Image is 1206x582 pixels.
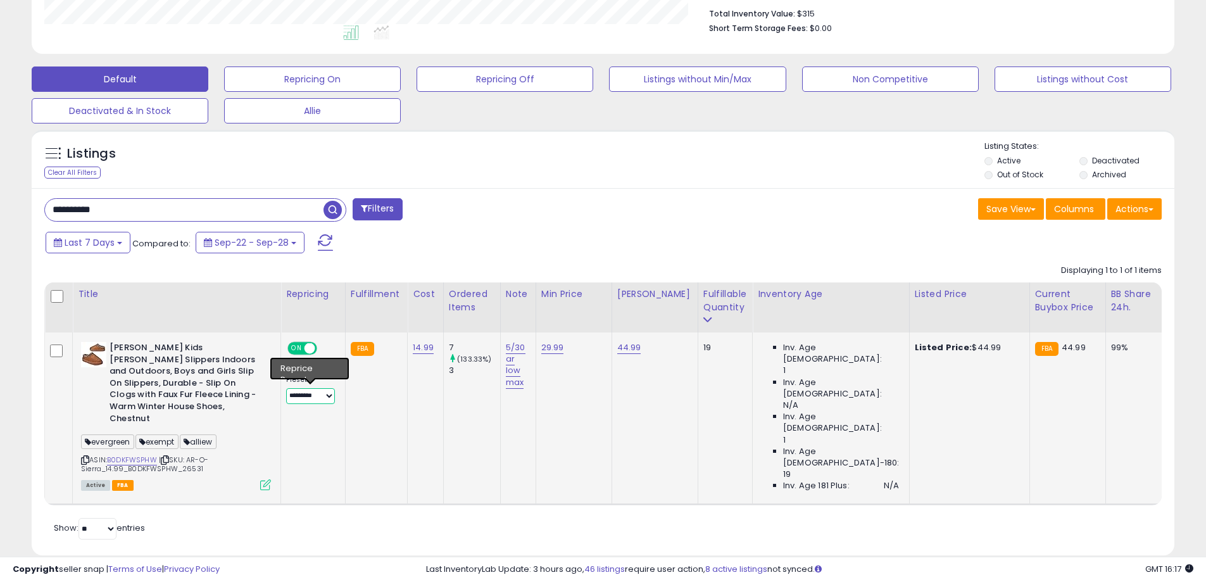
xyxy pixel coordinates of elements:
a: 46 listings [584,563,625,575]
div: BB Share 24h. [1111,288,1157,314]
span: N/A [783,400,798,411]
small: (133.33%) [457,354,491,364]
button: Allie [224,98,401,123]
label: Out of Stock [997,169,1043,180]
button: Non Competitive [802,66,979,92]
button: Sep-22 - Sep-28 [196,232,305,253]
small: FBA [351,342,374,356]
div: Win BuyBox * [286,362,336,373]
strong: Copyright [13,563,59,575]
small: FBA [1035,342,1058,356]
div: Repricing [286,288,340,301]
div: Cost [413,288,438,301]
b: Total Inventory Value: [709,8,795,19]
span: exempt [135,434,179,449]
span: 2025-10-9 16:17 GMT [1145,563,1193,575]
span: evergreen [81,434,134,449]
span: Inv. Age [DEMOGRAPHIC_DATA]: [783,377,899,400]
img: 41zqNXdk7EL._SL40_.jpg [81,342,106,367]
div: Ordered Items [449,288,495,314]
span: | SKU: AR-O-Sierra_14.99_B0DKFWSPHW_26531 [81,455,208,474]
p: Listing States: [984,141,1174,153]
div: Inventory Age [758,288,903,301]
span: OFF [315,343,336,354]
button: Default [32,66,208,92]
span: Columns [1054,203,1094,215]
span: 1 [783,365,786,376]
div: Preset: [286,376,336,404]
button: Actions [1107,198,1162,220]
div: $44.99 [915,342,1020,353]
span: Show: entries [54,522,145,534]
a: 8 active listings [705,563,767,575]
span: Compared to: [132,237,191,250]
button: Listings without Cost [995,66,1171,92]
div: 3 [449,365,500,376]
button: Last 7 Days [46,232,130,253]
span: 19 [783,469,791,480]
div: 99% [1111,342,1153,353]
span: Inv. Age 181 Plus: [783,480,850,491]
div: ASIN: [81,342,271,489]
div: seller snap | | [13,564,220,576]
div: [PERSON_NAME] [617,288,693,301]
span: 1 [783,434,786,446]
a: Privacy Policy [164,563,220,575]
a: B0DKFWSPHW [107,455,157,465]
label: Deactivated [1092,155,1140,166]
span: $0.00 [810,22,832,34]
span: All listings currently available for purchase on Amazon [81,480,110,491]
b: Listed Price: [915,341,972,353]
div: Min Price [541,288,606,301]
div: Last InventoryLab Update: 3 hours ago, require user action, not synced. [426,564,1193,576]
div: Clear All Filters [44,167,101,179]
a: 5/30 ar low max [506,341,525,389]
a: 44.99 [617,341,641,354]
span: Inv. Age [DEMOGRAPHIC_DATA]: [783,411,899,434]
span: Last 7 Days [65,236,115,249]
div: Current Buybox Price [1035,288,1100,314]
label: Archived [1092,169,1126,180]
div: 7 [449,342,500,353]
span: Inv. Age [DEMOGRAPHIC_DATA]-180: [783,446,899,469]
span: alliew [180,434,217,449]
span: N/A [884,480,899,491]
button: Filters [353,198,402,220]
li: $315 [709,5,1152,20]
span: 44.99 [1062,341,1086,353]
button: Save View [978,198,1044,220]
span: ON [289,343,305,354]
a: 29.99 [541,341,564,354]
span: FBA [112,480,134,491]
div: Fulfillment [351,288,402,301]
button: Deactivated & In Stock [32,98,208,123]
div: Note [506,288,531,301]
div: Fulfillable Quantity [703,288,747,314]
div: 19 [703,342,743,353]
a: Terms of Use [108,563,162,575]
b: [PERSON_NAME] Kids [PERSON_NAME] Slippers Indoors and Outdoors, Boys and Girls Slip On Slippers, ... [110,342,263,427]
div: Title [78,288,275,301]
b: Short Term Storage Fees: [709,23,808,34]
label: Active [997,155,1021,166]
button: Repricing On [224,66,401,92]
button: Listings without Min/Max [609,66,786,92]
span: Inv. Age [DEMOGRAPHIC_DATA]: [783,342,899,365]
span: Sep-22 - Sep-28 [215,236,289,249]
h5: Listings [67,145,116,163]
div: Displaying 1 to 1 of 1 items [1061,265,1162,277]
a: 14.99 [413,341,434,354]
button: Repricing Off [417,66,593,92]
div: Listed Price [915,288,1024,301]
button: Columns [1046,198,1105,220]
